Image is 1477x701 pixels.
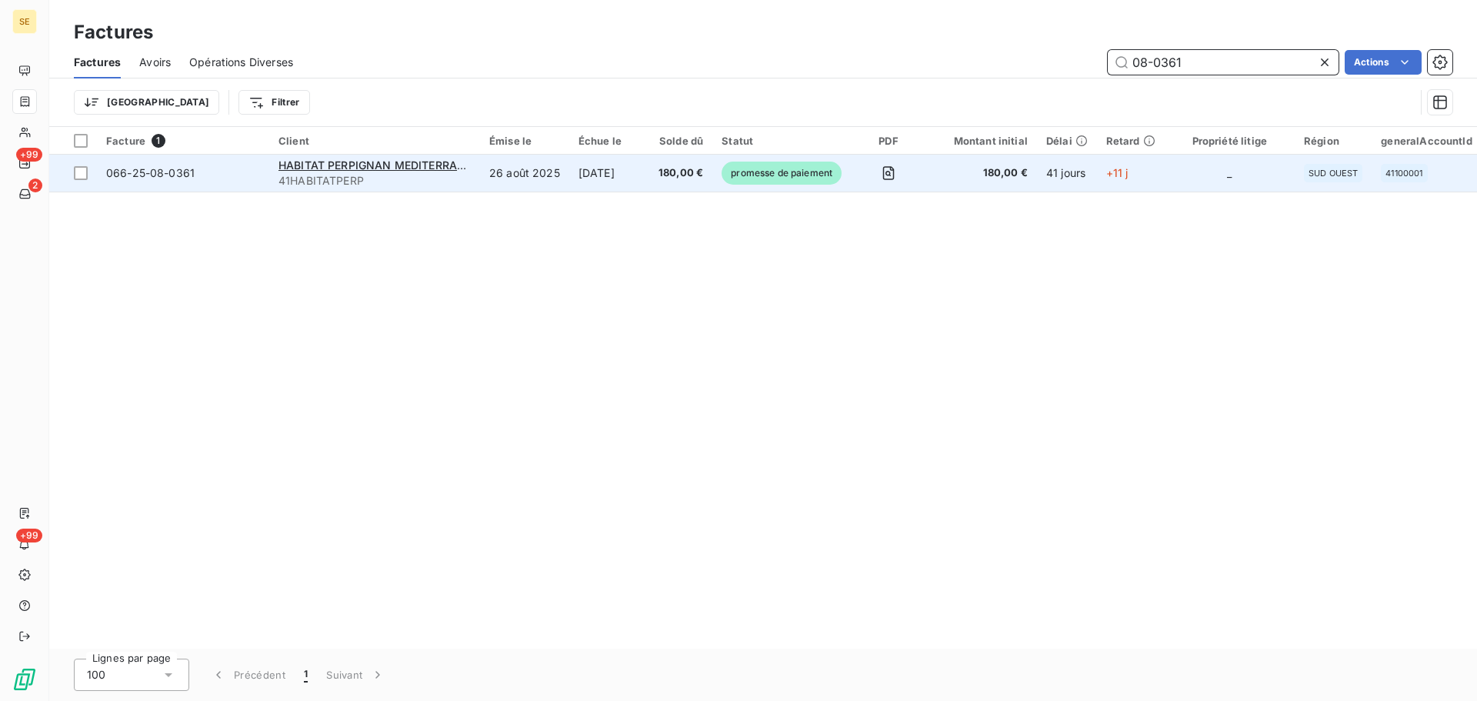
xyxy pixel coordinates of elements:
[935,165,1028,181] span: 180,00 €
[1385,169,1422,178] span: 41100001
[569,155,649,192] td: [DATE]
[317,659,395,691] button: Suivant
[74,55,121,70] span: Factures
[1037,155,1097,192] td: 41 jours
[489,135,560,147] div: Émise le
[480,155,569,192] td: 26 août 2025
[1425,649,1462,686] iframe: Intercom live chat
[278,159,478,172] span: HABITAT PERPIGNAN MEDITERRANEE
[278,135,471,147] div: Client
[1106,166,1129,179] span: +11 j
[106,135,145,147] span: Facture
[202,659,295,691] button: Précédent
[16,148,42,162] span: +99
[16,529,42,542] span: +99
[295,659,317,691] button: 1
[278,173,471,189] span: 41HABITATPERP
[935,135,1028,147] div: Montant initial
[658,135,703,147] div: Solde dû
[238,90,309,115] button: Filtrer
[12,667,37,692] img: Logo LeanPay
[1345,50,1422,75] button: Actions
[152,134,165,148] span: 1
[1174,135,1285,147] div: Propriété litige
[28,179,42,192] span: 2
[722,135,842,147] div: Statut
[189,55,293,70] span: Opérations Diverses
[87,667,105,683] span: 100
[304,667,308,683] span: 1
[1108,50,1339,75] input: Rechercher
[139,55,171,70] span: Avoirs
[74,18,153,46] h3: Factures
[578,135,640,147] div: Échue le
[12,9,37,34] div: SE
[1304,135,1362,147] div: Région
[1227,166,1232,179] span: _
[1106,135,1155,147] div: Retard
[1309,169,1358,178] span: SUD OUEST
[860,135,916,147] div: PDF
[106,166,195,179] span: 066-25-08-0361
[658,165,703,181] span: 180,00 €
[1046,135,1088,147] div: Délai
[74,90,219,115] button: [GEOGRAPHIC_DATA]
[722,162,842,185] span: promesse de paiement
